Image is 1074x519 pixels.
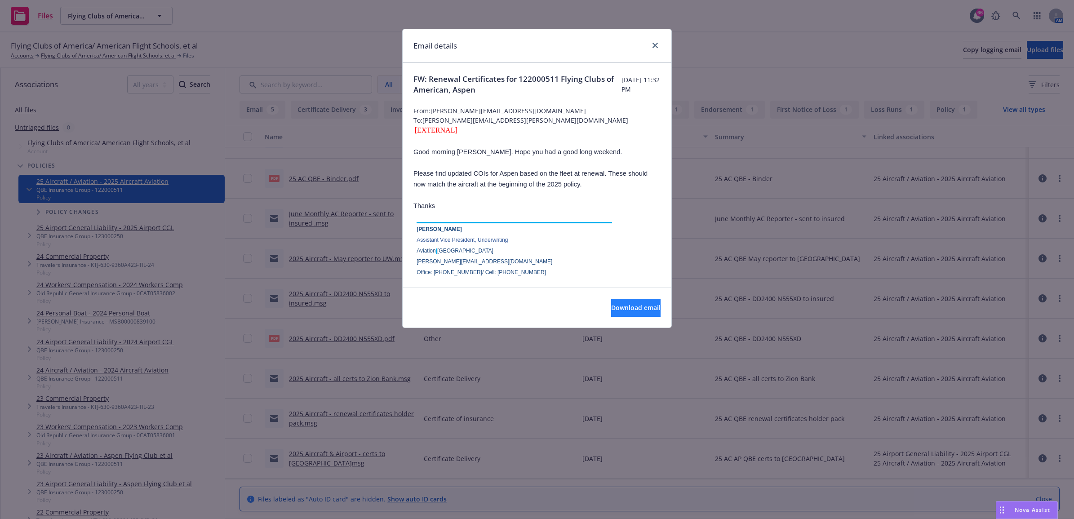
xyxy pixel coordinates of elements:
[413,74,621,95] span: FW: Renewal Certificates for 122000511 Flying Clubs of American, Aspen
[417,269,546,275] span: Office: [PHONE_NUMBER]/ Cell: [PHONE_NUMBER]
[436,248,437,254] span: |
[650,40,661,51] a: close
[413,106,661,115] span: From: [PERSON_NAME][EMAIL_ADDRESS][DOMAIN_NAME]
[413,202,435,209] span: Thanks
[417,226,462,232] span: [PERSON_NAME]
[996,501,1007,519] div: Drag to move
[621,75,661,94] span: [DATE] 11:32 PM
[413,170,648,188] span: Please find updated COIs for Aspen based on the fleet at renewal. These should now match the airc...
[413,115,661,125] span: To: [PERSON_NAME][EMAIL_ADDRESS][PERSON_NAME][DOMAIN_NAME]
[996,501,1058,519] button: Nova Assist
[413,40,457,52] h1: Email details
[1015,506,1050,514] span: Nova Assist
[437,248,493,254] span: [GEOGRAPHIC_DATA]
[417,258,552,265] span: [PERSON_NAME][EMAIL_ADDRESS][DOMAIN_NAME]
[417,237,508,243] span: Assistant Vice President, Underwriting
[413,148,622,155] span: Good morning [PERSON_NAME]. Hope you had a good long weekend.
[417,248,435,254] span: Aviation
[413,125,661,136] div: [EXTERNAL]
[611,303,661,312] span: Download email
[611,299,661,317] button: Download email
